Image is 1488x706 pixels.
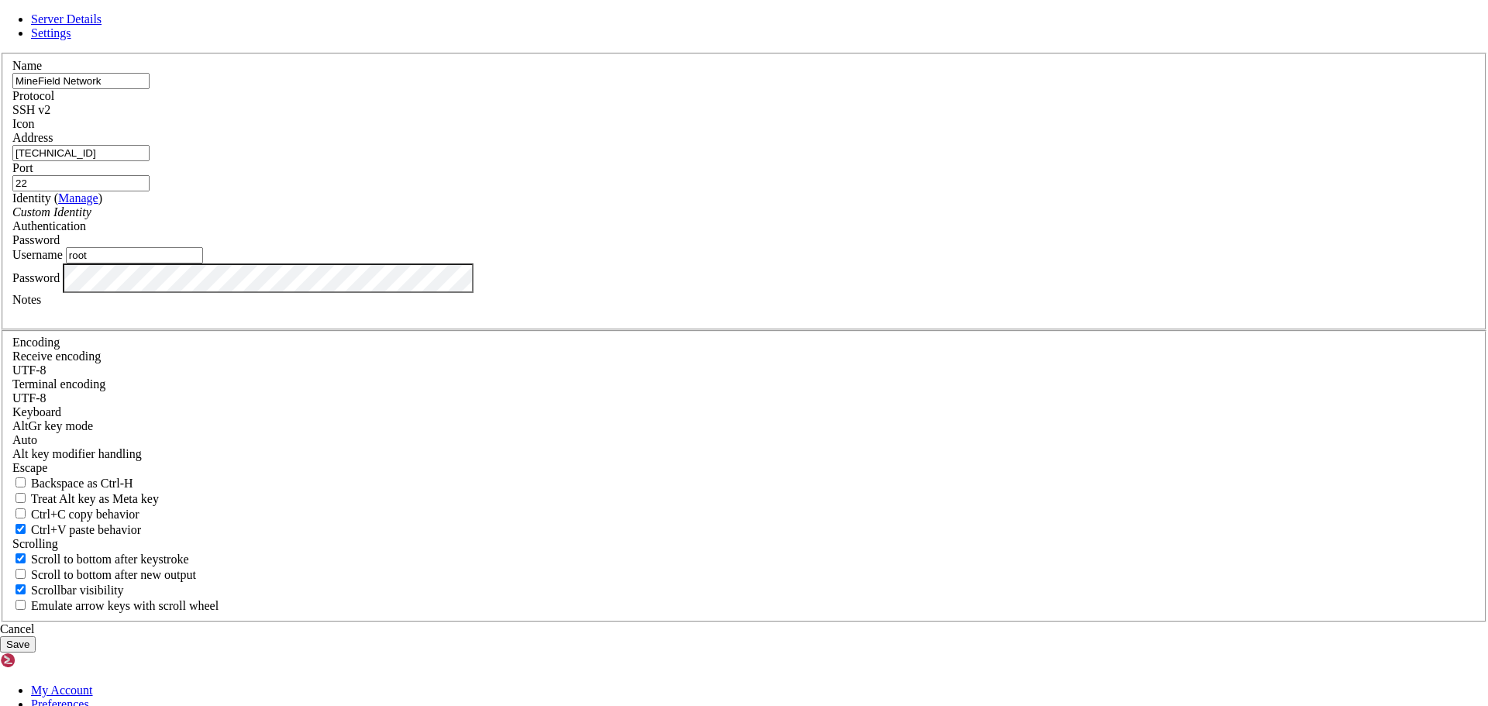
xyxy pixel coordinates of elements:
label: The default terminal encoding. ISO-2022 enables character map translations (like graphics maps). ... [12,377,105,391]
a: Settings [31,26,71,40]
div: Escape [12,461,1476,475]
input: Host Name or IP [12,145,150,161]
x-row: * Support: [URL][DOMAIN_NAME] [6,62,1286,76]
div: Password [12,233,1476,247]
span: ( ) [54,191,102,205]
label: Password [12,270,60,284]
span: Auto [12,433,37,446]
label: Name [12,59,42,72]
a: My Account [31,684,93,697]
label: Encoding [12,336,60,349]
x-row: Enable ESM Apps to receive additional future security updates. [6,327,1286,341]
input: Treat Alt key as Meta key [15,493,26,503]
x-row: Run 'do-release-upgrade' to upgrade to it. [6,383,1286,397]
span: Password [12,233,60,246]
i: Custom Identity [12,205,91,219]
label: Identity [12,191,102,205]
x-row: New release '24.04.3 LTS' available. [6,369,1286,383]
label: Ctrl-C copies if true, send ^C to host if false. Ctrl-Shift-C sends ^C to host if true, copies if... [12,508,139,521]
x-row: Wrong or missing login information [6,6,1286,20]
input: Backspace as Ctrl-H [15,477,26,487]
x-row: Expanded Security Maintenance for Applications is not enabled. [6,257,1286,271]
x-row: System load: 0.33 Processes: 105 [6,118,1286,132]
label: Whether to scroll to the bottom on any keystroke. [12,553,189,566]
input: Login Username [66,247,203,263]
label: If true, the backspace should send BS ('\x08', aka ^H). Otherwise the backspace key should send '... [12,477,133,490]
label: Protocol [12,89,54,102]
input: Emulate arrow keys with scroll wheel [15,600,26,610]
x-row: System information as of [DATE] [6,90,1286,104]
div: UTF-8 [12,363,1476,377]
x-row: Connecting [TECHNICAL_ID]... [6,6,1286,20]
span: Treat Alt key as Meta key [31,492,159,505]
input: Scrollbar visibility [15,584,26,594]
input: Port Number [12,175,150,191]
label: When using the alternative screen buffer, and DECCKM (Application Cursor Keys) is active, mouse w... [12,599,219,612]
div: (0, 1) [6,20,13,34]
span: SSH v2 [12,103,50,116]
span: Ctrl+C copy behavior [31,508,139,521]
input: Ctrl+C copy behavior [15,508,26,518]
x-row: Usage of /: 6.1% of 116.12GB Users logged in: 1 [6,132,1286,146]
a: Manage [58,191,98,205]
x-row: root@ubuntu:~# [6,453,1286,467]
x-row: * Strictly confined Kubernetes makes edge and IoT secure. Learn how MicroK8s [6,188,1286,201]
label: Set the expected encoding for data received from the host. If the encodings do not match, visual ... [12,419,93,432]
input: Server Name [12,73,150,89]
div: (15, 32) [111,453,118,467]
label: Address [12,131,53,144]
label: Authentication [12,219,86,232]
span: Emulate arrow keys with scroll wheel [31,599,219,612]
label: Set the expected encoding for data received from the host. If the encodings do not match, visual ... [12,350,101,363]
span: Scrollbar visibility [31,584,124,597]
x-row: just raised the bar for easy, resilient and secure K8s cluster deployment. [6,201,1286,215]
x-row: [URL][DOMAIN_NAME] [6,229,1286,243]
x-row: Memory usage: 92% IPv4 address for ens6: [TECHNICAL_ID] [6,146,1286,160]
x-row: See [URL][DOMAIN_NAME] or run: sudo pro status [6,341,1286,355]
x-row: * Management: [URL][DOMAIN_NAME] [6,48,1286,62]
span: UTF-8 [12,391,46,405]
span: UTF-8 [12,363,46,377]
label: The vertical scrollbar mode. [12,584,124,597]
div: Auto [12,433,1476,447]
label: Scrolling [12,537,58,550]
x-row: 12 updates can be applied immediately. [6,285,1286,299]
span: Ctrl+V paste behavior [31,523,141,536]
a: Server Details [31,12,102,26]
input: Scroll to bottom after new output [15,569,26,579]
span: Backspace as Ctrl-H [31,477,133,490]
x-row: * Documentation: [URL][DOMAIN_NAME] [6,34,1286,48]
x-row: Last login: [DATE] from [TECHNICAL_ID] [6,439,1286,453]
label: Ctrl+V pastes if true, sends ^V to host if false. Ctrl+Shift+V sends ^V to host if true, pastes i... [12,523,141,536]
div: Custom Identity [12,205,1476,219]
label: Controls how the Alt key is handled. Escape: Send an ESC prefix. 8-Bit: Add 128 to the typed char... [12,447,142,460]
x-row: To see these additional updates run: apt list --upgradable [6,299,1286,313]
x-row: *** System restart required *** [6,425,1286,439]
div: UTF-8 [12,391,1476,405]
label: Keyboard [12,405,61,418]
x-row: Swap usage: 0% [6,160,1286,174]
label: Port [12,161,33,174]
span: Escape [12,461,47,474]
label: Icon [12,117,34,130]
label: Notes [12,293,41,306]
input: Scroll to bottom after keystroke [15,553,26,563]
span: Scroll to bottom after keystroke [31,553,189,566]
input: Ctrl+V paste behavior [15,524,26,534]
span: Scroll to bottom after new output [31,568,196,581]
label: Scroll to bottom after new output. [12,568,196,581]
label: Username [12,248,63,261]
x-row: Welcome to Ubuntu 22.04.5 LTS (GNU/Linux 5.15.0-151-generic x86_64) [6,6,1286,20]
div: SSH v2 [12,103,1476,117]
label: Whether the Alt key acts as a Meta key or as a distinct Alt key. [12,492,159,505]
